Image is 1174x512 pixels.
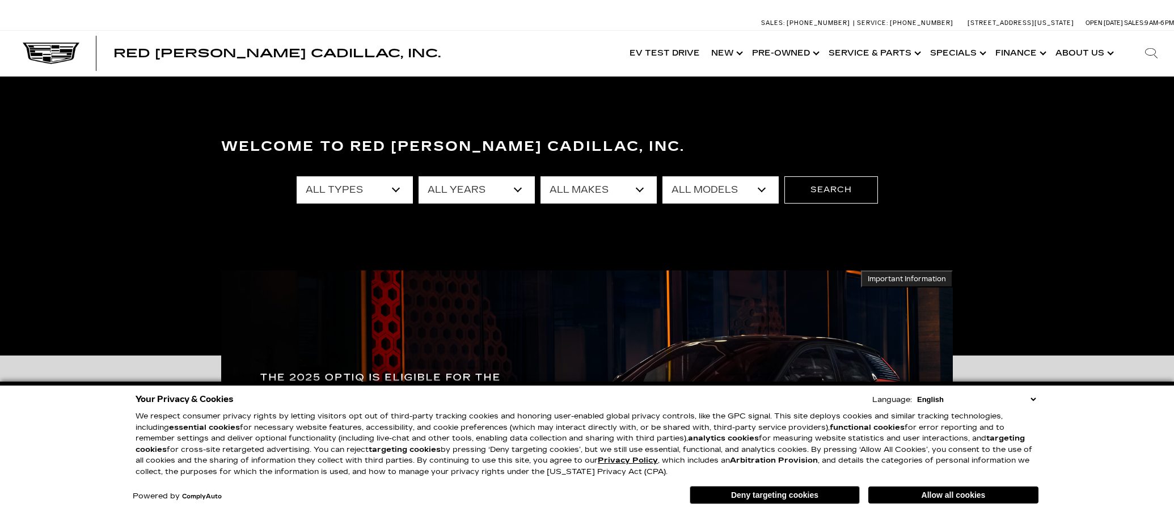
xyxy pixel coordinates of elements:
[706,31,746,76] a: New
[990,31,1050,76] a: Finance
[868,274,946,283] span: Important Information
[624,31,706,76] a: EV Test Drive
[690,486,860,504] button: Deny targeting cookies
[853,20,956,26] a: Service: [PHONE_NUMBER]
[136,391,234,407] span: Your Privacy & Cookies
[787,19,850,27] span: [PHONE_NUMBER]
[914,394,1038,405] select: Language Select
[662,176,779,204] select: Filter by model
[182,493,222,500] a: ComplyAuto
[113,46,441,60] span: Red [PERSON_NAME] Cadillac, Inc.
[113,48,441,59] a: Red [PERSON_NAME] Cadillac, Inc.
[857,19,888,27] span: Service:
[868,486,1038,503] button: Allow all cookies
[730,456,818,465] strong: Arbitration Provision
[924,31,990,76] a: Specials
[1145,19,1174,27] span: 9 AM-6 PM
[872,396,912,404] div: Language:
[136,411,1038,477] p: We respect consumer privacy rights by letting visitors opt out of third-party tracking cookies an...
[23,43,79,64] img: Cadillac Dark Logo with Cadillac White Text
[761,19,785,27] span: Sales:
[688,434,759,443] strong: analytics cookies
[761,20,853,26] a: Sales: [PHONE_NUMBER]
[540,176,657,204] select: Filter by make
[419,176,535,204] select: Filter by year
[136,434,1025,454] strong: targeting cookies
[823,31,924,76] a: Service & Parts
[1086,19,1123,27] span: Open [DATE]
[169,423,240,432] strong: essential cookies
[133,493,222,500] div: Powered by
[784,176,878,204] button: Search
[221,136,953,158] h3: Welcome to Red [PERSON_NAME] Cadillac, Inc.
[297,176,413,204] select: Filter by type
[890,19,953,27] span: [PHONE_NUMBER]
[1124,19,1145,27] span: Sales:
[968,19,1074,27] a: [STREET_ADDRESS][US_STATE]
[830,423,905,432] strong: functional cookies
[861,270,953,287] button: Important Information
[1050,31,1117,76] a: About Us
[598,456,658,465] a: Privacy Policy
[746,31,823,76] a: Pre-Owned
[369,445,441,454] strong: targeting cookies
